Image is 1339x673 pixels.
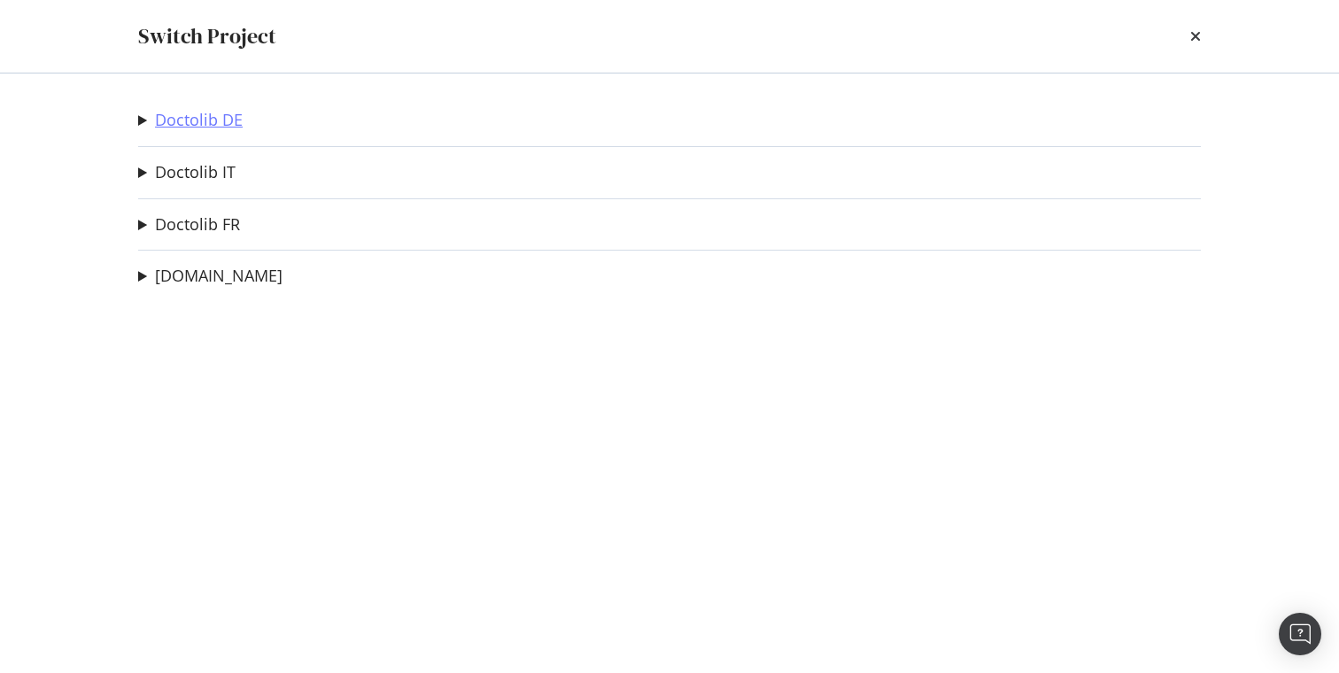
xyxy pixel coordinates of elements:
[138,213,240,236] summary: Doctolib FR
[155,163,236,182] a: Doctolib IT
[155,267,283,285] a: [DOMAIN_NAME]
[138,21,276,51] div: Switch Project
[155,111,243,129] a: Doctolib DE
[138,265,283,288] summary: [DOMAIN_NAME]
[1279,613,1321,655] div: Open Intercom Messenger
[138,109,243,132] summary: Doctolib DE
[138,161,236,184] summary: Doctolib IT
[155,215,240,234] a: Doctolib FR
[1190,21,1201,51] div: times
